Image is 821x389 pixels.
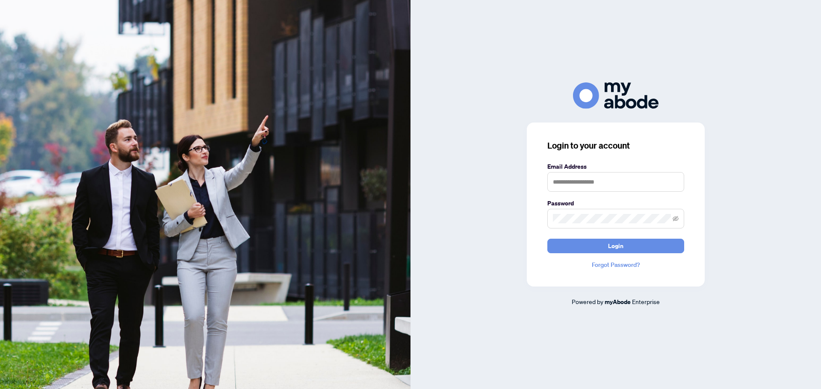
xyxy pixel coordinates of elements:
[632,298,660,305] span: Enterprise
[547,140,684,152] h3: Login to your account
[547,239,684,253] button: Login
[547,162,684,171] label: Email Address
[605,297,631,307] a: myAbode
[547,199,684,208] label: Password
[608,239,623,253] span: Login
[673,216,679,222] span: eye-invisible
[547,260,684,269] a: Forgot Password?
[572,298,603,305] span: Powered by
[573,82,659,108] img: ma-logo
